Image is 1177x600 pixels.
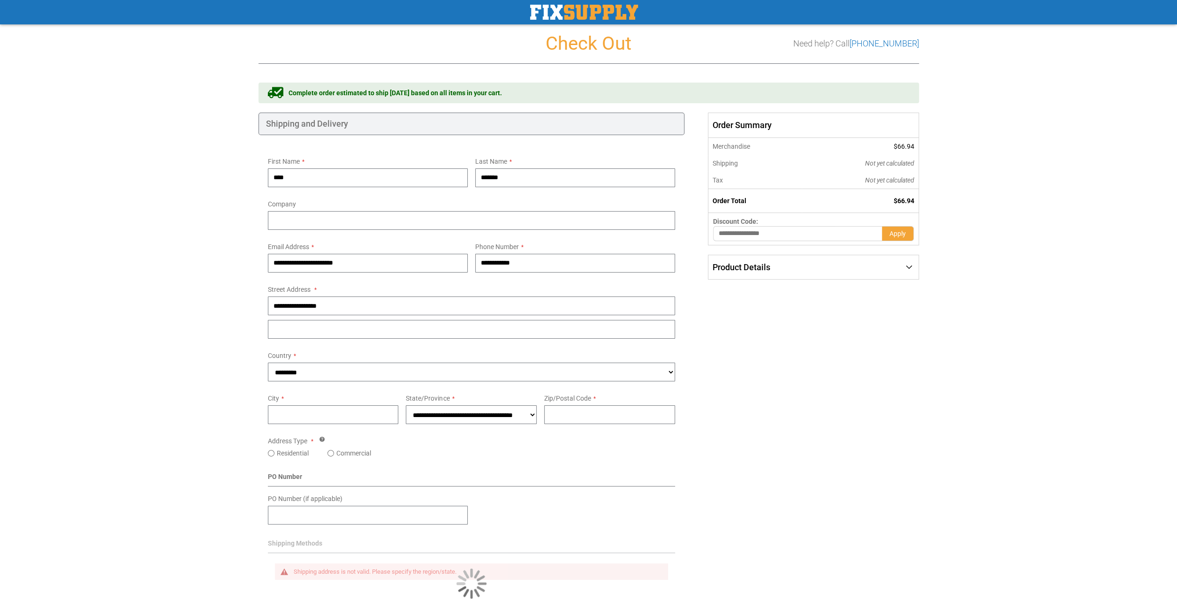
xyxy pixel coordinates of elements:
[713,262,770,272] span: Product Details
[708,172,802,189] th: Tax
[889,230,906,237] span: Apply
[713,159,738,167] span: Shipping
[268,395,279,402] span: City
[850,38,919,48] a: [PHONE_NUMBER]
[336,448,371,458] label: Commercial
[268,437,307,445] span: Address Type
[708,138,802,155] th: Merchandise
[865,176,914,184] span: Not yet calculated
[268,352,291,359] span: Country
[475,243,519,251] span: Phone Number
[865,159,914,167] span: Not yet calculated
[268,472,676,486] div: PO Number
[793,39,919,48] h3: Need help? Call
[289,88,502,98] span: Complete order estimated to ship [DATE] based on all items in your cart.
[268,495,342,502] span: PO Number (if applicable)
[894,197,914,205] span: $66.94
[544,395,591,402] span: Zip/Postal Code
[258,33,919,54] h1: Check Out
[708,113,919,138] span: Order Summary
[882,226,914,241] button: Apply
[713,218,758,225] span: Discount Code:
[406,395,449,402] span: State/Province
[456,569,486,599] img: Loading...
[268,286,311,293] span: Street Address
[530,5,638,20] img: Fix Industrial Supply
[268,243,309,251] span: Email Address
[268,158,300,165] span: First Name
[713,197,746,205] strong: Order Total
[475,158,507,165] span: Last Name
[277,448,309,458] label: Residential
[530,5,638,20] a: store logo
[268,200,296,208] span: Company
[258,113,685,135] div: Shipping and Delivery
[894,143,914,150] span: $66.94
